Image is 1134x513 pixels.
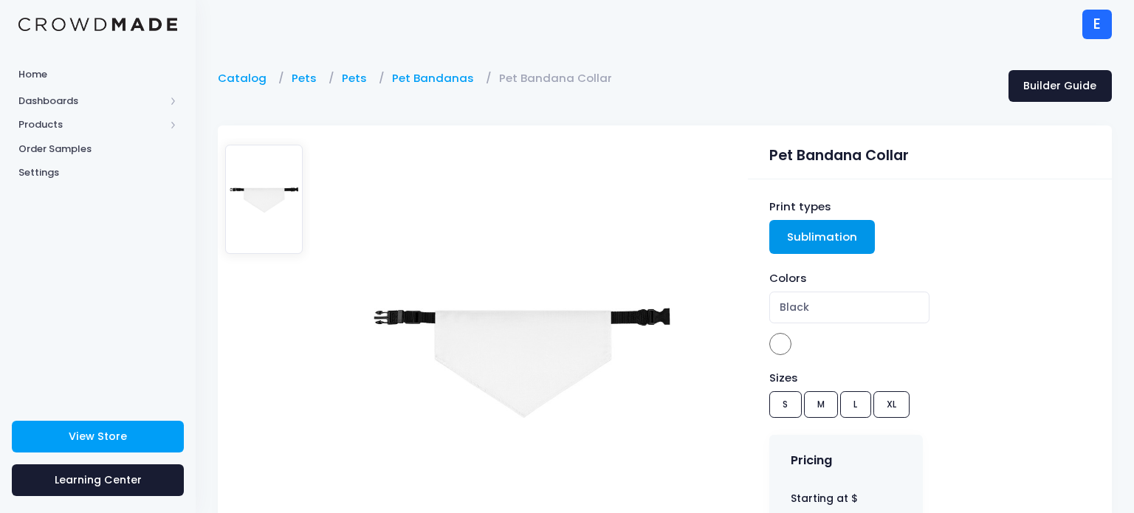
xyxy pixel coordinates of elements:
span: Products [18,117,165,132]
span: Learning Center [55,472,142,487]
span: View Store [69,429,127,444]
span: Settings [18,165,177,180]
span: Dashboards [18,94,165,109]
span: Order Samples [18,142,177,156]
div: Pet Bandana Collar [769,138,1090,167]
a: Pets [342,70,374,86]
a: View Store [12,421,184,452]
span: Home [18,67,177,82]
div: Starting at $ [791,486,901,508]
a: Pets [292,70,324,86]
div: E [1082,10,1112,39]
h4: Pricing [791,453,832,468]
div: Print types [769,199,1090,215]
a: Pet Bandana Collar [499,70,619,86]
div: Colors [769,270,1090,286]
a: Learning Center [12,464,184,496]
div: Sizes [762,370,1014,386]
a: Pet Bandanas [392,70,481,86]
a: Sublimation [769,220,875,254]
a: Builder Guide [1008,70,1112,102]
a: Catalog [218,70,274,86]
img: Logo [18,18,177,32]
span: Black [769,333,791,355]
